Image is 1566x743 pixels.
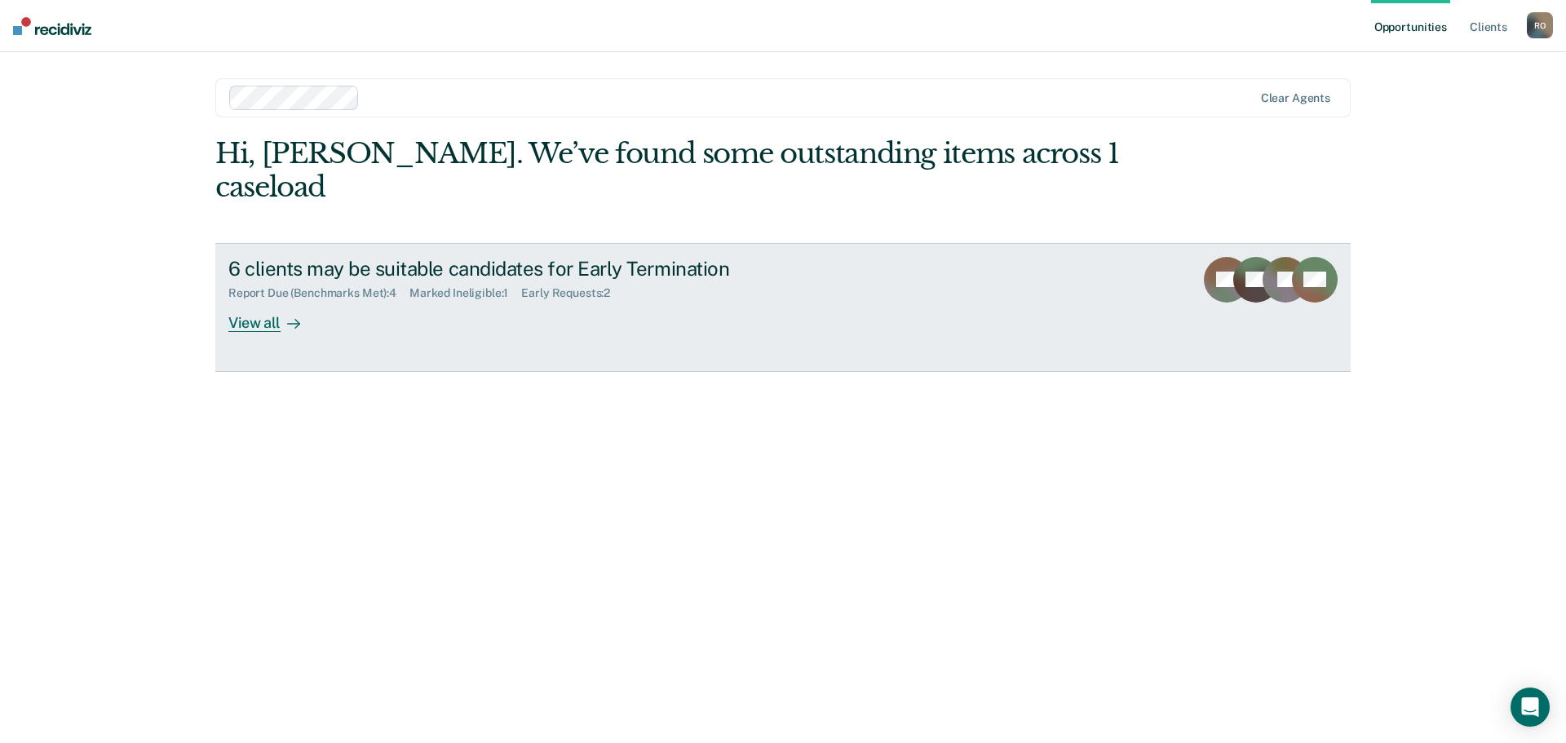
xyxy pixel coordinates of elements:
[521,286,623,300] div: Early Requests : 2
[228,257,801,281] div: 6 clients may be suitable candidates for Early Termination
[228,300,320,332] div: View all
[1261,91,1330,105] div: Clear agents
[1511,688,1550,727] div: Open Intercom Messenger
[1527,12,1553,38] button: RO
[1527,12,1553,38] div: R O
[215,137,1124,204] div: Hi, [PERSON_NAME]. We’ve found some outstanding items across 1 caseload
[409,286,521,300] div: Marked Ineligible : 1
[228,286,409,300] div: Report Due (Benchmarks Met) : 4
[215,243,1351,372] a: 6 clients may be suitable candidates for Early TerminationReport Due (Benchmarks Met):4Marked Ine...
[13,17,91,35] img: Recidiviz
